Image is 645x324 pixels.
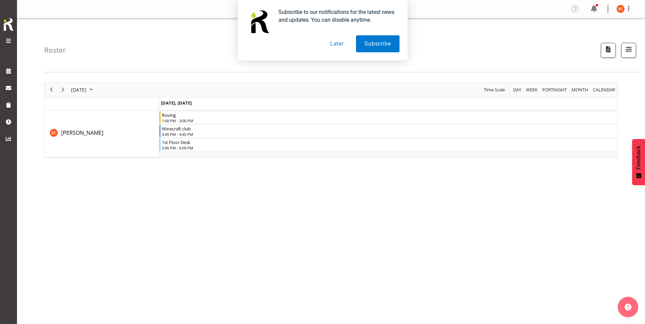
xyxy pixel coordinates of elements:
div: Serena Casey"s event - 1st Floor Desk Begin From Thursday, September 18, 2025 at 5:00:00 PM GMT+1... [159,138,629,151]
button: September 2025 [70,86,96,94]
table: Timeline Day of September 18, 2025 [159,110,617,158]
button: Feedback - Show survey [632,139,645,185]
span: Fortnight [542,86,567,94]
div: 1st Floor Desk [162,139,628,145]
button: Timeline Month [571,86,590,94]
span: Time Scale [483,86,506,94]
span: Feedback [635,146,642,169]
div: September 18, 2025 [69,83,97,97]
span: [DATE], [DATE] [161,100,192,106]
img: notification icon [246,8,273,35]
span: Week [525,86,538,94]
button: Previous [47,86,56,94]
span: [DATE] [70,86,87,94]
a: [PERSON_NAME] [61,129,103,137]
span: Day [512,86,522,94]
button: Subscribe [356,35,399,52]
button: Timeline Week [525,86,539,94]
td: Serena Casey resource [45,110,159,158]
div: next period [57,83,69,97]
div: previous period [46,83,57,97]
span: calendar [592,86,616,94]
div: Serena Casey"s event - Minecraft club Begin From Thursday, September 18, 2025 at 3:45:00 PM GMT+1... [159,125,629,138]
button: Fortnight [541,86,568,94]
button: Time Scale [483,86,506,94]
div: Roving [162,111,628,118]
button: Next [58,86,68,94]
div: Minecraft club [162,125,628,132]
button: Timeline Day [512,86,523,94]
div: Subscribe to our notifications for the latest news and updates. You can disable anytime. [273,8,400,24]
div: 1:00 PM - 3:00 PM [162,118,628,123]
button: Month [592,86,616,94]
div: Serena Casey"s event - Roving Begin From Thursday, September 18, 2025 at 1:00:00 PM GMT+12:00 End... [159,111,629,124]
div: Timeline Day of September 18, 2025 [44,83,618,158]
div: 5:00 PM - 6:00 PM [162,145,628,150]
img: help-xxl-2.png [625,304,631,310]
div: 3:45 PM - 4:45 PM [162,131,628,137]
span: Month [571,86,589,94]
button: Later [322,35,352,52]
